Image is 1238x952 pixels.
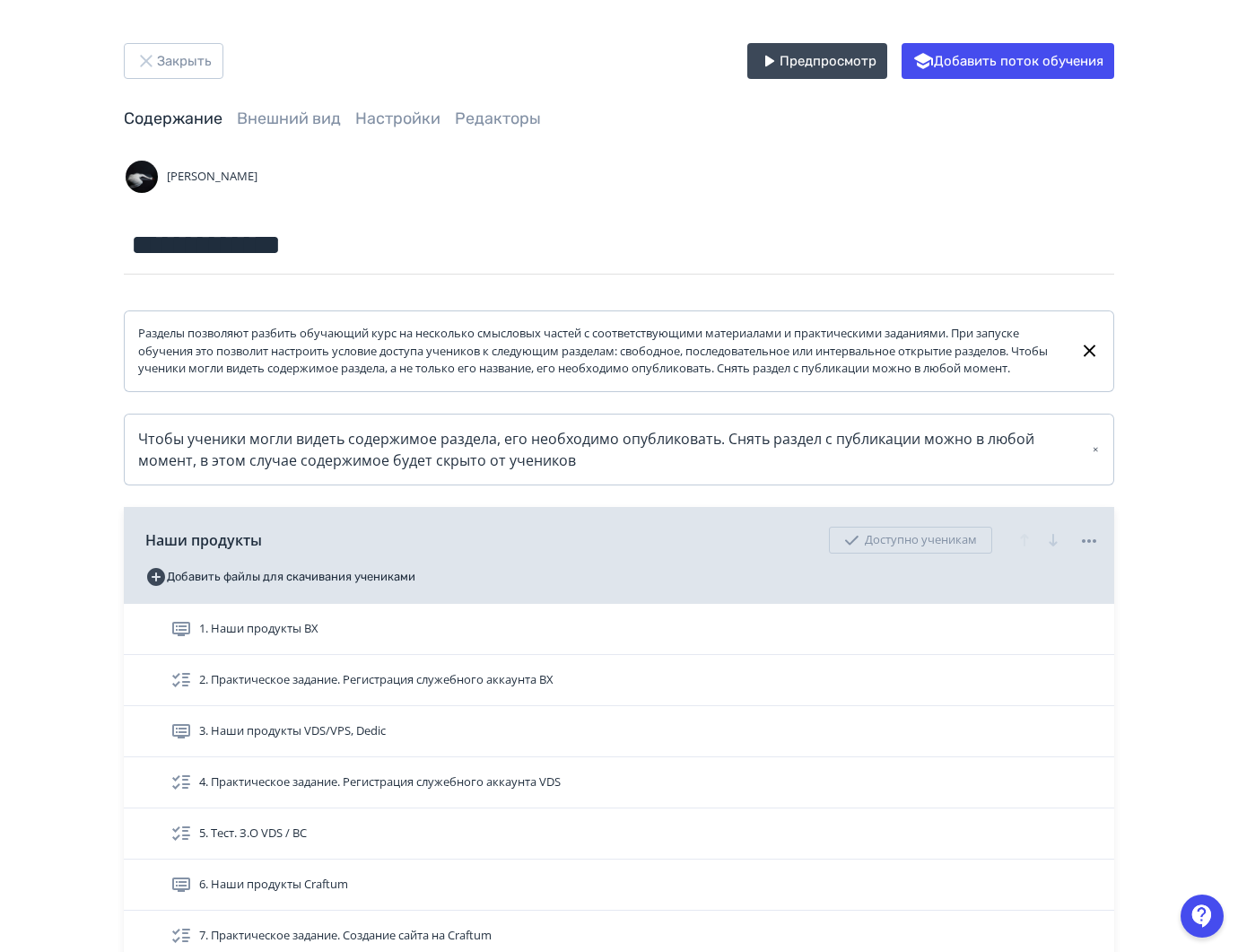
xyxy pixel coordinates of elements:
a: Внешний вид [237,109,341,128]
button: Закрыть [124,43,223,79]
div: Доступно ученикам [829,527,992,554]
span: 2. Практическое задание. Регистрация служебного аккаунта ВХ [199,671,554,689]
div: 1. Наши продукты ВХ [124,604,1114,655]
button: Добавить файлы для скачивания учениками [145,563,415,591]
div: 2. Практическое задание. Регистрация служебного аккаунта ВХ [124,655,1114,706]
a: Настройки [355,109,440,128]
span: 7. Практическое задание. Создание сайта на Craftum [199,927,492,945]
img: Avatar [124,159,160,195]
button: Предпросмотр [747,43,887,79]
div: 3. Наши продукты VDS/VPS, Dedic [124,706,1114,757]
span: [PERSON_NAME] [167,168,257,186]
span: 4. Практическое задание. Регистрация служебного аккаунта VDS [199,773,561,791]
a: Редакторы [455,109,541,128]
div: 4. Практическое задание. Регистрация служебного аккаунта VDS [124,757,1114,808]
span: 1. Наши продукты ВХ [199,620,318,638]
span: 3. Наши продукты VDS/VPS, Dedic [199,722,386,740]
span: 6. Наши продукты Craftum [199,876,348,894]
div: Разделы позволяют разбить обучающий курс на несколько смысловых частей с соответствующими материа... [138,325,1065,378]
span: 5. Тест. З.О VDS / ВС [199,825,307,843]
span: Наши продукты [145,529,262,551]
div: 5. Тест. З.О VDS / ВС [124,808,1114,860]
a: Содержание [124,109,222,128]
button: Добавить поток обучения [902,43,1114,79]
div: Чтобы ученики могли видеть содержимое раздела, его необходимо опубликовать. Снять раздел с публик... [138,428,1100,471]
div: 6. Наши продукты Craftum [124,860,1114,911]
